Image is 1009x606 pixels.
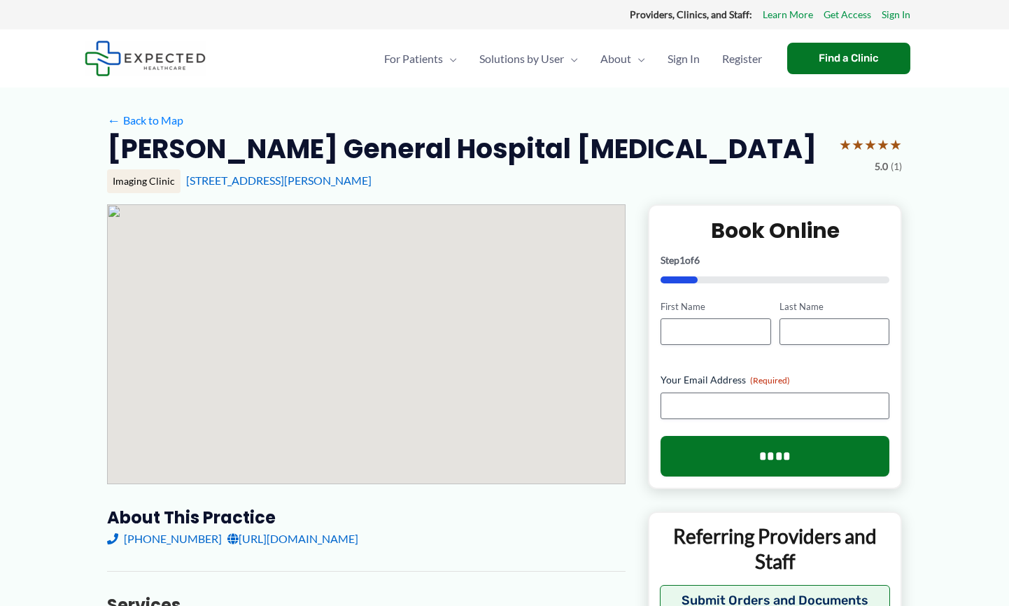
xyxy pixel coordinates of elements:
[107,132,817,166] h2: [PERSON_NAME] General Hospital [MEDICAL_DATA]
[107,507,626,528] h3: About this practice
[656,34,711,83] a: Sign In
[660,523,890,575] p: Referring Providers and Staff
[679,254,685,266] span: 1
[107,113,120,127] span: ←
[468,34,589,83] a: Solutions by UserMenu Toggle
[384,34,443,83] span: For Patients
[661,255,889,265] p: Step of
[711,34,773,83] a: Register
[852,132,864,157] span: ★
[186,174,372,187] a: [STREET_ADDRESS][PERSON_NAME]
[889,132,902,157] span: ★
[589,34,656,83] a: AboutMenu Toggle
[779,300,889,313] label: Last Name
[479,34,564,83] span: Solutions by User
[107,169,181,193] div: Imaging Clinic
[839,132,852,157] span: ★
[661,300,770,313] label: First Name
[107,528,222,549] a: [PHONE_NUMBER]
[630,8,752,20] strong: Providers, Clinics, and Staff:
[107,110,183,131] a: ←Back to Map
[875,157,888,176] span: 5.0
[373,34,773,83] nav: Primary Site Navigation
[443,34,457,83] span: Menu Toggle
[787,43,910,74] a: Find a Clinic
[694,254,700,266] span: 6
[750,375,790,386] span: (Required)
[373,34,468,83] a: For PatientsMenu Toggle
[631,34,645,83] span: Menu Toggle
[661,217,889,244] h2: Book Online
[891,157,902,176] span: (1)
[227,528,358,549] a: [URL][DOMAIN_NAME]
[85,41,206,76] img: Expected Healthcare Logo - side, dark font, small
[877,132,889,157] span: ★
[824,6,871,24] a: Get Access
[600,34,631,83] span: About
[882,6,910,24] a: Sign In
[564,34,578,83] span: Menu Toggle
[763,6,813,24] a: Learn More
[722,34,762,83] span: Register
[864,132,877,157] span: ★
[661,373,889,387] label: Your Email Address
[668,34,700,83] span: Sign In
